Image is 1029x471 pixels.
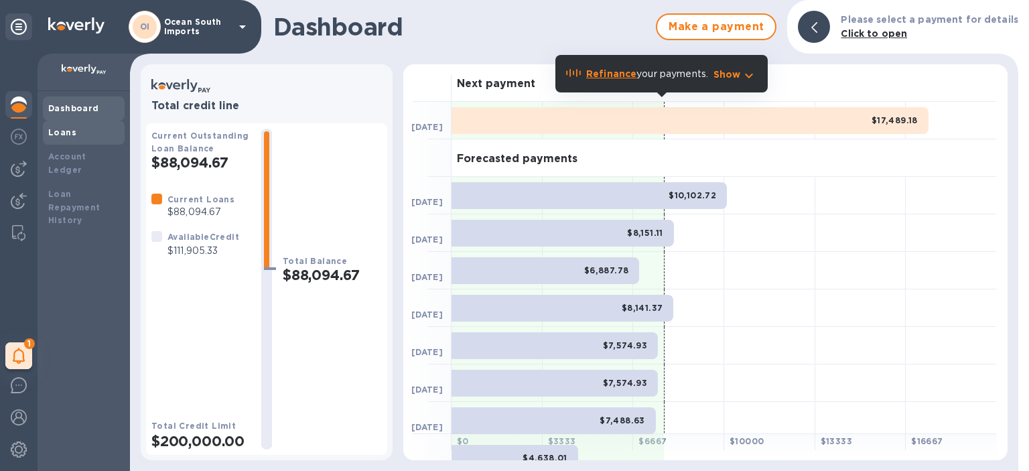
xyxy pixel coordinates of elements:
[151,421,236,431] b: Total Credit Limit
[603,340,648,350] b: $7,574.93
[523,453,567,463] b: $4,638.01
[669,190,716,200] b: $10,102.72
[167,232,239,242] b: Available Credit
[872,115,918,125] b: $17,489.18
[151,131,249,153] b: Current Outstanding Loan Balance
[622,303,663,313] b: $8,141.37
[730,436,764,446] b: $ 10000
[48,151,86,175] b: Account Ledger
[603,378,648,388] b: $7,574.93
[151,100,382,113] h3: Total credit line
[841,14,1018,25] b: Please select a payment for details
[586,68,636,79] b: Refinance
[167,244,239,258] p: $111,905.33
[11,129,27,145] img: Foreign exchange
[411,385,443,395] b: [DATE]
[411,310,443,320] b: [DATE]
[283,267,382,283] h2: $88,094.67
[167,194,234,204] b: Current Loans
[586,67,708,81] p: your payments.
[283,256,347,266] b: Total Balance
[911,436,943,446] b: $ 16667
[411,422,443,432] b: [DATE]
[656,13,776,40] button: Make a payment
[151,154,251,171] h2: $88,094.67
[411,234,443,245] b: [DATE]
[600,415,645,425] b: $7,488.63
[48,127,76,137] b: Loans
[668,19,764,35] span: Make a payment
[151,433,251,450] h2: $200,000.00
[24,338,35,349] span: 1
[457,78,535,90] h3: Next payment
[627,228,663,238] b: $8,151.11
[273,13,649,41] h1: Dashboard
[713,68,741,81] p: Show
[48,103,99,113] b: Dashboard
[167,205,234,219] p: $88,094.67
[841,28,907,39] b: Click to open
[411,272,443,282] b: [DATE]
[411,347,443,357] b: [DATE]
[821,436,852,446] b: $ 13333
[457,153,577,165] h3: Forecasted payments
[164,17,231,36] p: Ocean South Imports
[5,13,32,40] div: Unpin categories
[48,17,105,33] img: Logo
[713,68,757,81] button: Show
[411,122,443,132] b: [DATE]
[584,265,629,275] b: $6,887.78
[411,197,443,207] b: [DATE]
[48,189,100,226] b: Loan Repayment History
[140,21,150,31] b: OI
